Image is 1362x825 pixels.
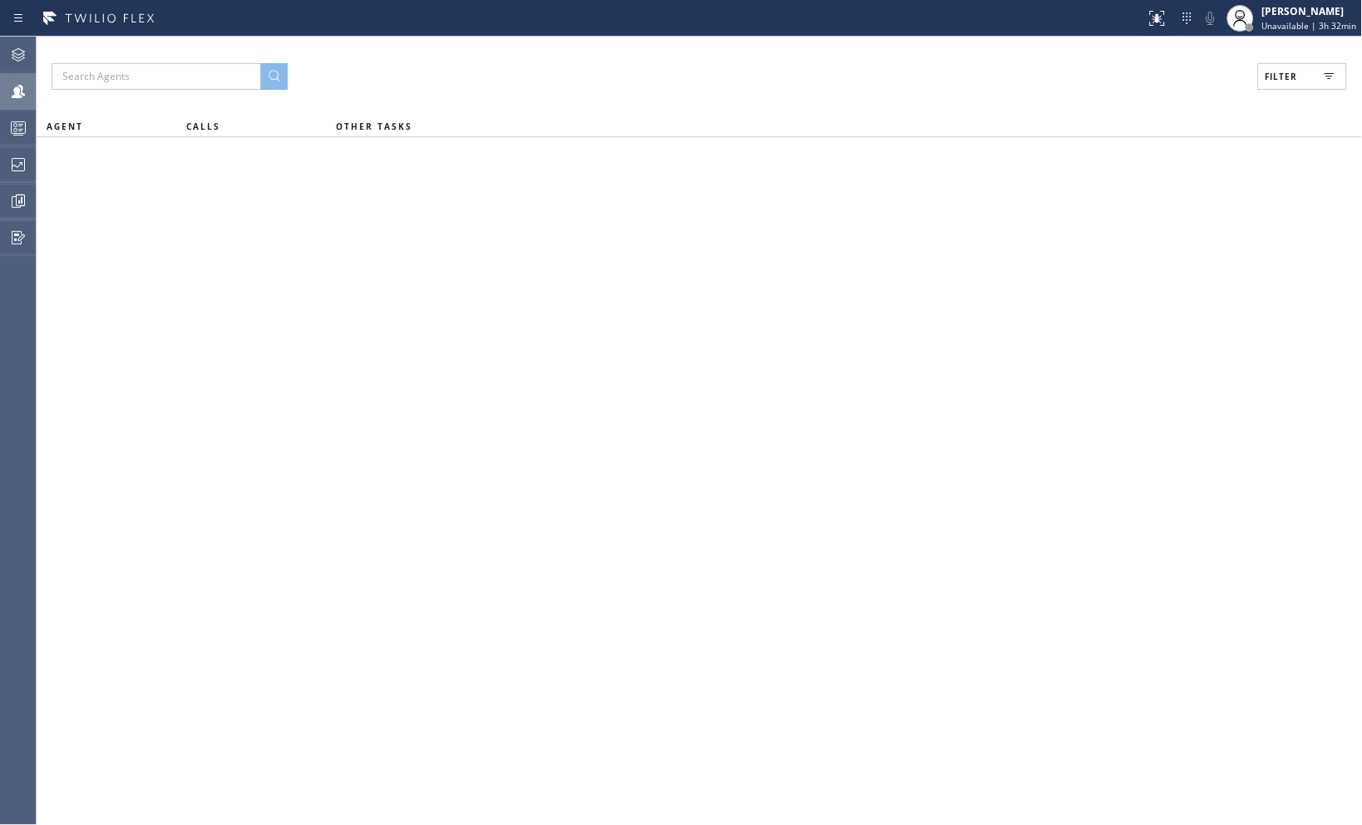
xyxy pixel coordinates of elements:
[186,121,220,132] span: CALLS
[1199,7,1222,30] button: Mute
[52,63,261,90] input: Search Agents
[1262,20,1357,32] span: Unavailable | 3h 32min
[47,121,83,132] span: AGENT
[1258,63,1347,90] button: Filter
[1266,71,1298,82] span: Filter
[336,121,412,132] span: OTHER TASKS
[1262,4,1357,18] div: [PERSON_NAME]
